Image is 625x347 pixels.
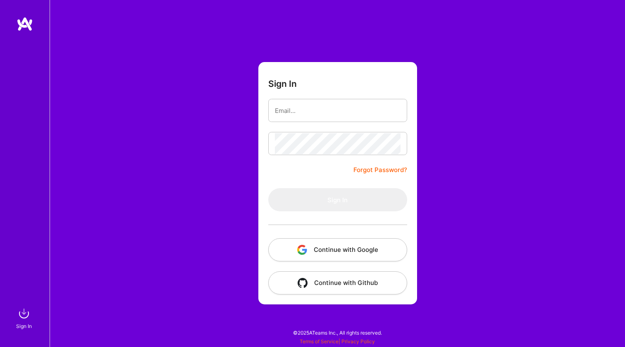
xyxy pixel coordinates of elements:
[353,165,407,175] a: Forgot Password?
[341,338,375,345] a: Privacy Policy
[268,188,407,211] button: Sign In
[300,338,339,345] a: Terms of Service
[298,278,308,288] img: icon
[275,100,401,121] input: Email...
[17,17,33,31] img: logo
[17,305,32,330] a: sign inSign In
[16,322,32,330] div: Sign In
[268,79,297,89] h3: Sign In
[268,238,407,261] button: Continue with Google
[300,338,375,345] span: |
[50,322,625,343] div: © 2025 ATeams Inc., All rights reserved.
[16,305,32,322] img: sign in
[268,271,407,294] button: Continue with Github
[297,245,307,255] img: icon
